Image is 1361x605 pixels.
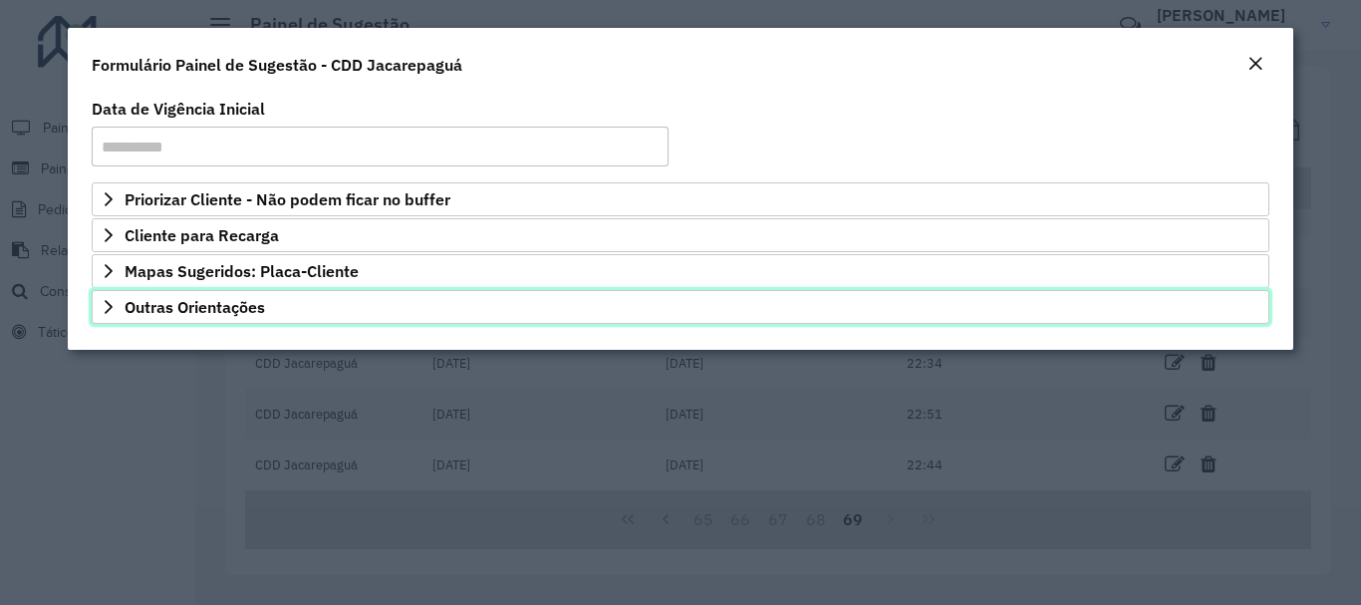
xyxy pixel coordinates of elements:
[92,254,1268,288] a: Mapas Sugeridos: Placa-Cliente
[125,263,359,279] span: Mapas Sugeridos: Placa-Cliente
[92,182,1268,216] a: Priorizar Cliente - Não podem ficar no buffer
[125,227,279,243] span: Cliente para Recarga
[92,218,1268,252] a: Cliente para Recarga
[125,191,450,207] span: Priorizar Cliente - Não podem ficar no buffer
[125,299,265,315] span: Outras Orientações
[92,53,462,77] h4: Formulário Painel de Sugestão - CDD Jacarepaguá
[1241,52,1269,78] button: Close
[92,97,265,121] label: Data de Vigência Inicial
[92,290,1268,324] a: Outras Orientações
[1247,56,1263,72] em: Fechar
